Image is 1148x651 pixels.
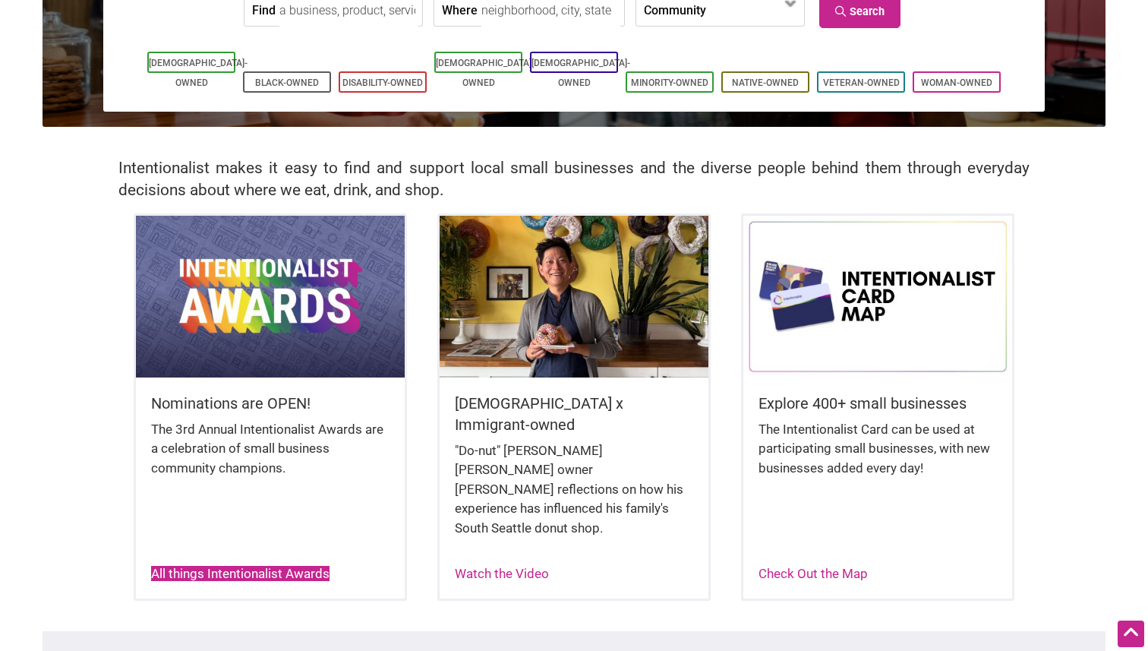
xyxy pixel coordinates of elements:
[455,393,693,435] h5: [DEMOGRAPHIC_DATA] x Immigrant-owned
[436,58,535,88] a: [DEMOGRAPHIC_DATA]-Owned
[440,216,708,377] img: King Donuts - Hong Chhuor
[758,566,868,581] a: Check Out the Map
[118,157,1030,201] h2: Intentionalist makes it easy to find and support local small businesses and the diverse people be...
[151,420,389,494] div: The 3rd Annual Intentionalist Awards are a celebration of small business community champions.
[342,77,423,88] a: Disability-Owned
[758,420,997,494] div: The Intentionalist Card can be used at participating small businesses, with new businesses added ...
[149,58,248,88] a: [DEMOGRAPHIC_DATA]-Owned
[758,393,997,414] h5: Explore 400+ small businesses
[531,58,630,88] a: [DEMOGRAPHIC_DATA]-Owned
[255,77,319,88] a: Black-Owned
[1118,621,1144,647] div: Scroll Back to Top
[732,77,799,88] a: Native-Owned
[631,77,708,88] a: Minority-Owned
[921,77,992,88] a: Woman-Owned
[823,77,900,88] a: Veteran-Owned
[151,393,389,414] h5: Nominations are OPEN!
[455,441,693,554] div: "Do-nut" [PERSON_NAME] [PERSON_NAME] owner [PERSON_NAME] reflections on how his experience has in...
[743,216,1012,377] img: Intentionalist Card Map
[455,566,549,581] a: Watch the Video
[136,216,405,377] img: Intentionalist Awards
[151,566,330,581] a: All things Intentionalist Awards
